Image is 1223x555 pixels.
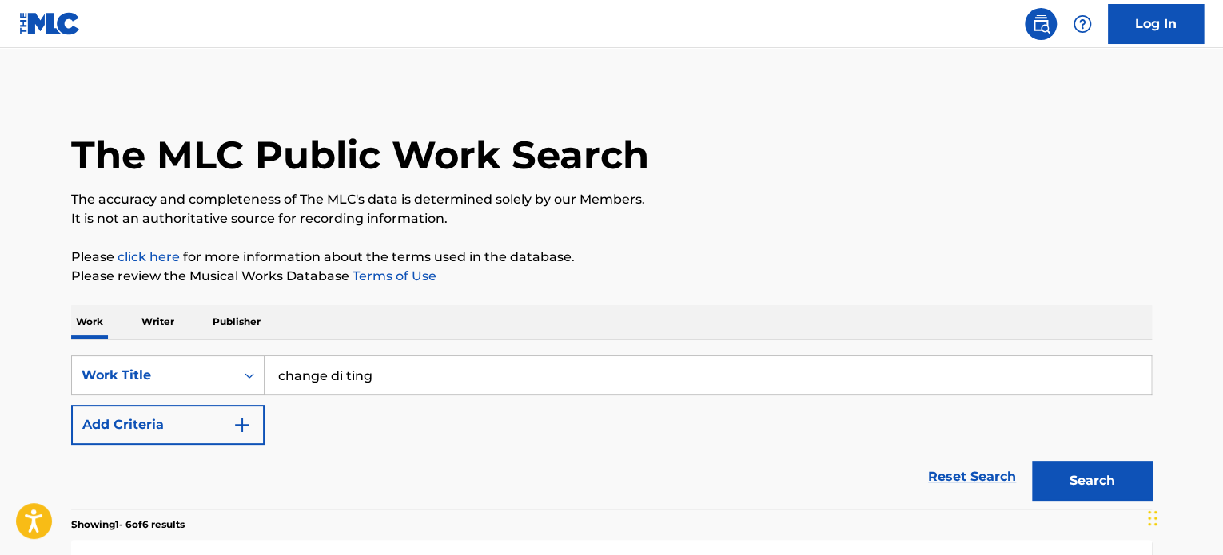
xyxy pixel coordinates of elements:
p: Writer [137,305,179,339]
div: Help [1066,8,1098,40]
img: MLC Logo [19,12,81,35]
div: Work Title [82,366,225,385]
img: help [1073,14,1092,34]
a: Reset Search [920,459,1024,494]
a: Terms of Use [349,268,436,283]
p: Showing 1 - 6 of 6 results [71,517,185,532]
button: Search [1032,461,1152,501]
p: Please for more information about the terms used in the database. [71,248,1152,267]
form: Search Form [71,355,1152,509]
p: The accuracy and completeness of The MLC's data is determined solely by our Members. [71,190,1152,209]
button: Add Criteria [71,405,265,445]
div: Drag [1148,494,1157,542]
p: Publisher [208,305,265,339]
p: It is not an authoritative source for recording information. [71,209,1152,228]
h1: The MLC Public Work Search [71,131,649,179]
a: click here [118,249,180,264]
a: Log In [1108,4,1204,44]
p: Please review the Musical Works Database [71,267,1152,286]
iframe: Chat Widget [1143,478,1223,555]
img: search [1031,14,1050,34]
img: 9d2ae6d4665cec9f34b9.svg [233,415,252,434]
p: Work [71,305,108,339]
a: Public Search [1025,8,1057,40]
